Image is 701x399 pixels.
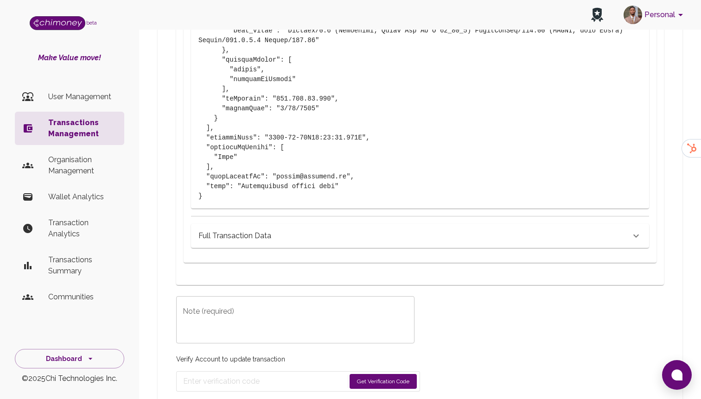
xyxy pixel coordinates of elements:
[183,374,345,389] input: Enter verification code
[191,224,649,248] div: Full Transaction Data
[620,3,690,27] button: account of current user
[350,374,417,389] button: Get Verification Code
[48,154,117,177] p: Organisation Management
[48,254,117,277] p: Transactions Summary
[176,355,420,364] p: Verify Account to update transaction
[48,117,117,139] p: Transactions Management
[198,229,271,242] h6: Full Transaction Data
[86,20,97,25] span: beta
[48,91,117,102] p: User Management
[48,217,117,240] p: Transaction Analytics
[30,16,85,30] img: Logo
[48,191,117,203] p: Wallet Analytics
[662,360,692,390] button: Open chat window
[15,349,124,369] button: Dashboard
[48,291,117,303] p: Communities
[624,6,642,24] img: avatar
